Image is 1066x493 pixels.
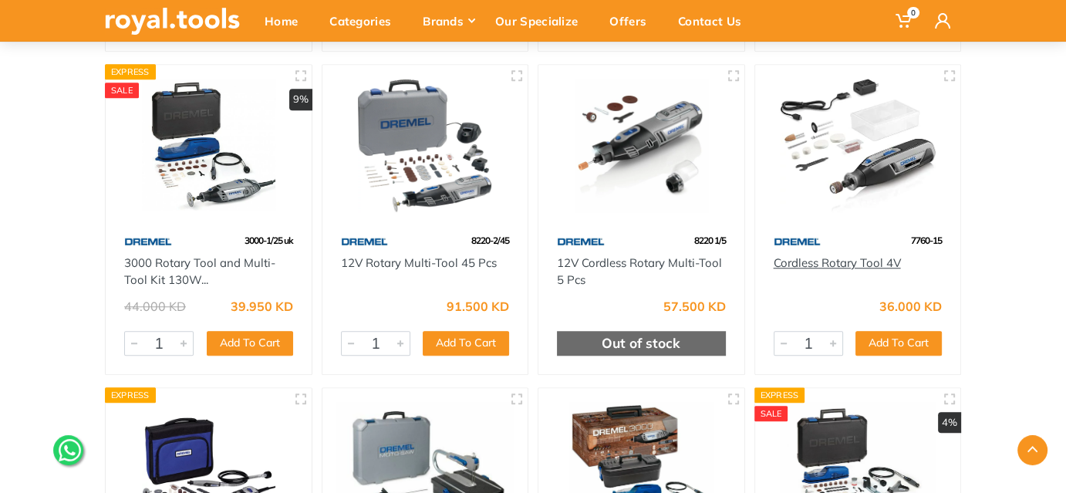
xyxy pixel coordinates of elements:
img: 67.webp [557,228,605,255]
div: 91.500 KD [447,300,509,312]
img: 67.webp [774,228,821,255]
div: Brands [412,5,484,37]
img: 67.webp [124,228,172,255]
span: 8220 1/5 [694,235,726,246]
div: Express [105,64,156,79]
img: 67.webp [341,228,389,255]
div: Contact Us [667,5,762,37]
div: Home [254,5,319,37]
div: SALE [105,83,139,98]
a: Cordless Rotary Tool 4V [774,255,901,270]
div: 4% [938,412,961,434]
img: Royal Tools - Cordless Rotary Tool 4V [769,79,947,212]
div: 57.500 KD [663,300,726,312]
span: 0 [907,7,919,19]
img: Royal Tools - 3000 Rotary Tool and Multi-Tool Kit 130W 25 Pcs [120,79,298,212]
div: Express [754,387,805,403]
div: SALE [754,406,788,421]
div: 39.950 KD [231,300,293,312]
button: Add To Cart [855,331,942,356]
div: Express [105,387,156,403]
button: Add To Cart [207,331,293,356]
span: 7760-15 [911,235,942,246]
div: Offers [599,5,667,37]
a: 12V Cordless Rotary Multi-Tool 5 Pcs [557,255,722,288]
img: Royal Tools - 12V Cordless Rotary Multi-Tool 5 Pcs [552,79,730,212]
img: royal.tools Logo [105,8,240,35]
div: 9% [289,89,312,110]
div: Categories [319,5,412,37]
div: Our Specialize [484,5,599,37]
a: 12V Rotary Multi-Tool 45 Pcs [341,255,497,270]
img: Royal Tools - 12V Rotary Multi-Tool 45 Pcs [336,79,514,212]
span: 3000-1/25 uk [245,235,293,246]
span: 8220-2/45 [471,235,509,246]
button: Add To Cart [423,331,509,356]
div: Out of stock [557,331,726,356]
a: 3000 Rotary Tool and Multi-Tool Kit 130W... [124,255,275,288]
div: 44.000 KD [124,300,186,312]
div: 36.000 KD [879,300,942,312]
